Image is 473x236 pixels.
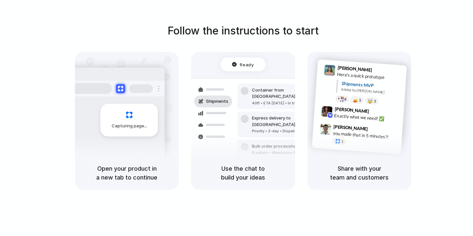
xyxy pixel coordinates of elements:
[374,67,388,75] span: 9:41 AM
[341,80,402,91] div: Shipments MVP
[315,164,403,182] h5: Share with your team and customers
[374,99,376,103] span: 3
[337,64,372,74] span: [PERSON_NAME]
[83,164,171,182] h5: Open your product in a new tab to continue
[199,164,287,182] h5: Use the chat to build your ideas
[240,61,254,68] span: Ready
[341,139,344,143] span: 1
[112,123,148,129] span: Capturing page
[337,71,403,82] div: Here's a quick prototype
[334,112,400,123] div: Exactly what we need! ✅
[334,105,369,115] span: [PERSON_NAME]
[252,150,313,156] div: 8 pallets • Warehouse B • Packed
[333,123,368,132] span: [PERSON_NAME]
[252,87,323,100] div: Container from [GEOGRAPHIC_DATA]
[168,23,319,39] h1: Follow the instructions to start
[333,130,398,141] div: you made that in 5 minutes?!
[370,126,383,134] span: 9:47 AM
[252,143,313,150] div: Bulk order processing
[368,98,373,103] div: 🤯
[344,97,347,101] span: 8
[206,98,228,105] span: Shipments
[252,128,323,134] div: Priority • 2-day • Dispatched
[359,98,361,102] span: 5
[341,86,401,96] div: Added by [PERSON_NAME]
[252,100,323,106] div: 40ft • ETA [DATE] • In transit
[371,108,385,116] span: 9:42 AM
[252,115,323,128] div: Express delivery to [GEOGRAPHIC_DATA]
